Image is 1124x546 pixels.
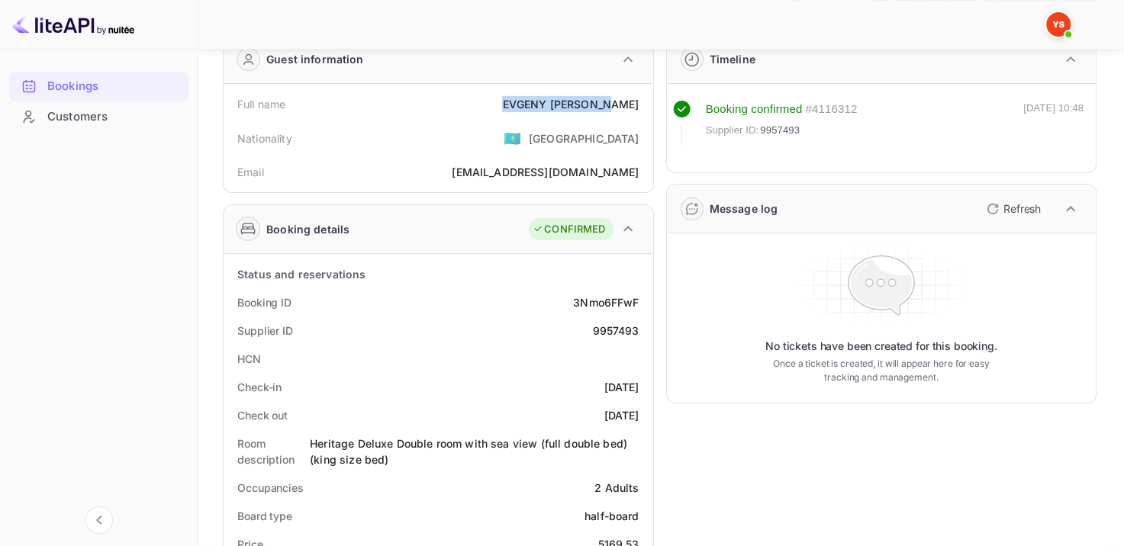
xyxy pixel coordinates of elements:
[310,435,639,467] div: Heritage Deluxe Double room with sea view (full double bed) (king size bed)
[504,124,521,152] span: United States
[573,294,639,310] div: 3Nmo6FFwF
[266,221,349,237] div: Booking details
[594,480,639,496] div: 2 Adults
[9,72,188,101] div: Bookings
[9,102,188,130] a: Customers
[529,130,639,146] div: [GEOGRAPHIC_DATA]
[85,506,113,534] button: Collapse navigation
[765,339,997,354] p: No tickets have been created for this booking.
[592,323,639,339] div: 9957493
[706,123,759,138] span: Supplier ID:
[47,108,181,126] div: Customers
[9,72,188,100] a: Bookings
[1046,12,1071,37] img: Yandex Support
[9,102,188,132] div: Customers
[12,12,134,37] img: LiteAPI logo
[585,508,639,524] div: half-board
[766,357,996,384] p: Once a ticket is created, it will appear here for easy tracking and management.
[237,379,282,395] div: Check-in
[237,266,366,282] div: Status and reservations
[604,379,639,395] div: [DATE]
[760,123,800,138] span: 9957493
[237,323,293,339] div: Supplier ID
[237,407,288,423] div: Check out
[805,101,857,118] div: # 4116312
[237,508,292,524] div: Board type
[237,351,261,367] div: HCN
[502,96,639,112] div: EVGENY [PERSON_NAME]
[237,96,285,112] div: Full name
[452,164,639,180] div: [EMAIL_ADDRESS][DOMAIN_NAME]
[237,130,292,146] div: Nationality
[977,197,1047,221] button: Refresh
[266,51,364,67] div: Guest information
[47,78,181,95] div: Bookings
[604,407,639,423] div: [DATE]
[237,480,304,496] div: Occupancies
[1023,101,1084,145] div: [DATE] 10:48
[237,164,264,180] div: Email
[710,51,755,67] div: Timeline
[237,294,291,310] div: Booking ID
[1003,201,1041,217] p: Refresh
[706,101,803,118] div: Booking confirmed
[710,201,778,217] div: Message log
[533,222,605,237] div: CONFIRMED
[237,435,310,467] div: Room description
